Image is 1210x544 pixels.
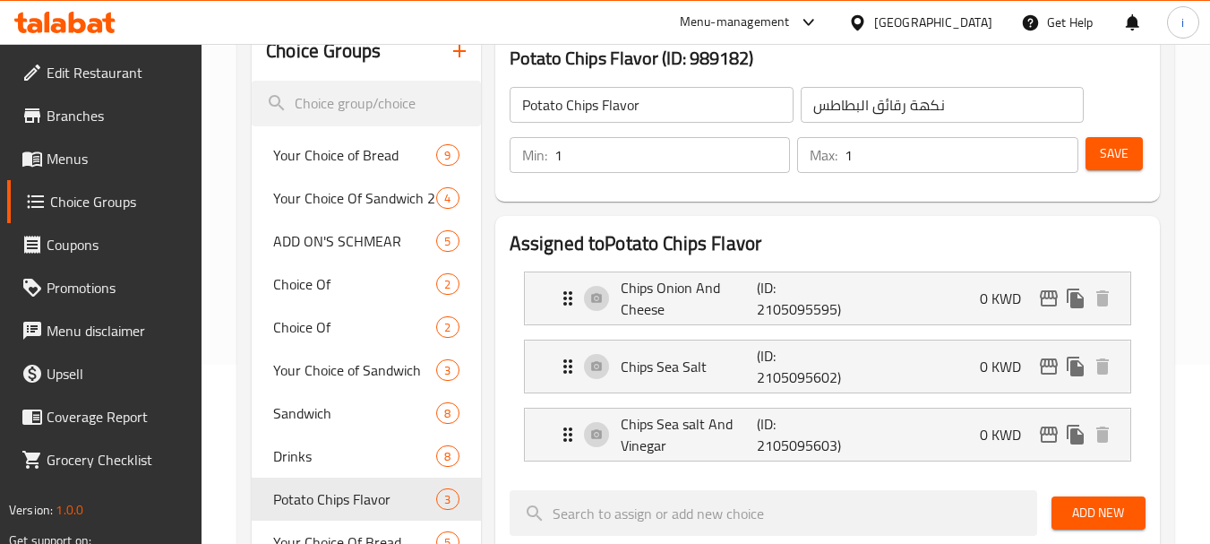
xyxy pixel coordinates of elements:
span: Version: [9,498,53,522]
p: Min: [522,144,547,166]
div: Choices [436,230,459,252]
li: Expand [510,264,1146,332]
div: Drinks8 [252,435,480,478]
div: Choices [436,273,459,295]
span: 3 [437,491,458,508]
p: Max: [810,144,837,166]
span: Coverage Report [47,406,188,427]
a: Coupons [7,223,202,266]
div: Menu-management [680,12,790,33]
button: duplicate [1062,353,1089,380]
li: Expand [510,332,1146,401]
div: Choice Of2 [252,263,480,306]
span: Choice Of [273,273,436,295]
span: Drinks [273,445,436,467]
span: Edit Restaurant [47,62,188,83]
p: 0 KWD [980,288,1035,309]
span: Sandwich [273,402,436,424]
button: delete [1089,285,1116,312]
h2: Choice Groups [266,38,381,65]
button: Save [1086,137,1143,170]
a: Choice Groups [7,180,202,223]
span: 3 [437,362,458,379]
span: Branches [47,105,188,126]
span: i [1181,13,1184,32]
div: Sandwich8 [252,392,480,435]
div: ADD ON'S SCHMEAR5 [252,220,480,263]
p: 0 KWD [980,356,1035,377]
a: Branches [7,94,202,137]
a: Coverage Report [7,395,202,438]
a: Edit Restaurant [7,51,202,94]
div: Choices [436,402,459,424]
a: Menus [7,137,202,180]
a: Menu disclaimer [7,309,202,352]
button: duplicate [1062,285,1089,312]
div: Expand [525,409,1130,461]
p: (ID: 2105095602) [757,345,848,388]
p: Chips Onion And Cheese [621,277,758,320]
span: Grocery Checklist [47,449,188,471]
div: Choices [436,187,459,209]
span: 8 [437,405,458,422]
div: Choice Of2 [252,306,480,349]
span: Your Choice of Bread [273,144,436,166]
span: Your Choice of Sandwich [273,359,436,381]
span: 2 [437,319,458,336]
span: 8 [437,448,458,465]
li: Expand [510,401,1146,469]
span: Promotions [47,277,188,298]
div: Choices [436,359,459,381]
p: Chips Sea Salt [621,356,758,377]
span: Menu disclaimer [47,320,188,341]
div: Your Choice Of Sandwich 24 [252,177,480,220]
span: 1.0.0 [56,498,83,522]
input: search [252,81,480,126]
span: Coupons [47,234,188,255]
span: 2 [437,276,458,293]
h2: Assigned to Potato Chips Flavor [510,230,1146,257]
button: delete [1089,421,1116,448]
div: Choices [436,316,459,338]
span: Potato Chips Flavor [273,488,436,510]
p: (ID: 2105095595) [757,277,848,320]
button: duplicate [1062,421,1089,448]
button: edit [1035,421,1062,448]
button: Add New [1051,497,1146,530]
a: Grocery Checklist [7,438,202,481]
div: Expand [525,272,1130,324]
div: Expand [525,341,1130,393]
span: Your Choice Of Sandwich 2 [273,187,436,209]
span: Menus [47,148,188,169]
a: Promotions [7,266,202,309]
button: delete [1089,353,1116,380]
span: 5 [437,233,458,250]
p: Chips Sea salt And Vinegar [621,413,758,456]
span: Choice Groups [50,191,188,212]
span: ADD ON'S SCHMEAR [273,230,436,252]
p: (ID: 2105095603) [757,413,848,456]
button: edit [1035,353,1062,380]
span: Choice Of [273,316,436,338]
div: Choices [436,445,459,467]
input: search [510,490,1037,536]
span: 9 [437,147,458,164]
div: [GEOGRAPHIC_DATA] [874,13,992,32]
div: Your Choice of Sandwich3 [252,349,480,392]
p: 0 KWD [980,424,1035,445]
span: Save [1100,142,1128,165]
div: Your Choice of Bread9 [252,134,480,177]
span: 4 [437,190,458,207]
button: edit [1035,285,1062,312]
span: Upsell [47,363,188,384]
span: Add New [1066,502,1131,524]
h3: Potato Chips Flavor (ID: 989182) [510,44,1146,73]
a: Upsell [7,352,202,395]
div: Potato Chips Flavor3 [252,478,480,521]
